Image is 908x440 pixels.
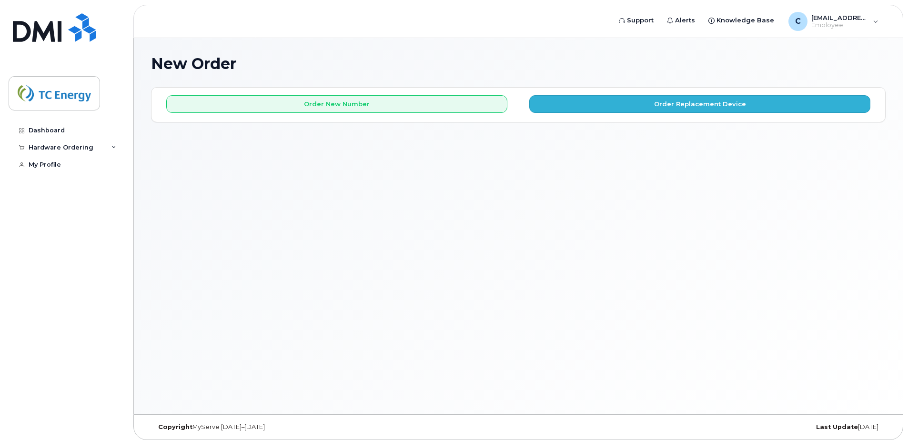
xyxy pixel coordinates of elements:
div: MyServe [DATE]–[DATE] [151,423,396,431]
strong: Copyright [158,423,192,430]
iframe: Messenger Launcher [867,399,901,433]
strong: Last Update [816,423,858,430]
button: Order New Number [166,95,507,113]
h1: New Order [151,55,886,72]
button: Order Replacement Device [529,95,870,113]
div: [DATE] [641,423,886,431]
